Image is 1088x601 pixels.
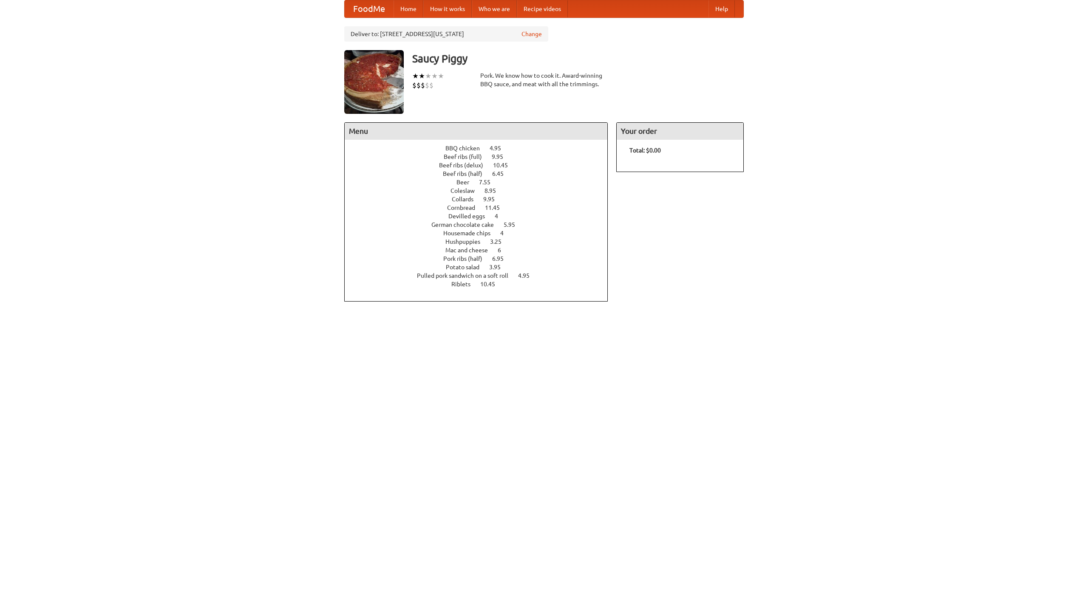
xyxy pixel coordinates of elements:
a: German chocolate cake 5.95 [431,221,531,228]
span: 6.95 [492,255,512,262]
span: Housemade chips [443,230,499,237]
h4: Your order [617,123,743,140]
a: Potato salad 3.95 [446,264,516,271]
b: Total: $0.00 [629,147,661,154]
li: ★ [425,71,431,81]
li: ★ [419,71,425,81]
a: Who we are [472,0,517,17]
span: Pulled pork sandwich on a soft roll [417,272,517,279]
span: German chocolate cake [431,221,502,228]
span: 4.95 [490,145,510,152]
li: $ [425,81,429,90]
a: Pork ribs (half) 6.95 [443,255,519,262]
a: Beef ribs (half) 6.45 [443,170,519,177]
span: 9.95 [483,196,503,203]
span: 10.45 [493,162,516,169]
h4: Menu [345,123,607,140]
img: angular.jpg [344,50,404,114]
div: Pork. We know how to cook it. Award-winning BBQ sauce, and meat with all the trimmings. [480,71,608,88]
a: Help [708,0,735,17]
a: Coleslaw 8.95 [450,187,512,194]
a: Beer 7.55 [456,179,506,186]
span: 3.95 [489,264,509,271]
span: 11.45 [485,204,508,211]
span: BBQ chicken [445,145,488,152]
li: $ [416,81,421,90]
li: ★ [412,71,419,81]
span: 5.95 [504,221,524,228]
span: Riblets [451,281,479,288]
a: BBQ chicken 4.95 [445,145,517,152]
li: $ [412,81,416,90]
span: 6 [498,247,510,254]
span: Mac and cheese [445,247,496,254]
a: Cornbread 11.45 [447,204,516,211]
span: Beer [456,179,478,186]
li: ★ [431,71,438,81]
a: Hushpuppies 3.25 [445,238,517,245]
li: $ [421,81,425,90]
span: 10.45 [480,281,504,288]
span: Beef ribs (delux) [439,162,492,169]
span: Cornbread [447,204,484,211]
a: Riblets 10.45 [451,281,511,288]
span: 8.95 [484,187,504,194]
span: Coleslaw [450,187,483,194]
a: Housemade chips 4 [443,230,519,237]
span: Devilled eggs [448,213,493,220]
span: 7.55 [479,179,499,186]
a: FoodMe [345,0,394,17]
span: 4.95 [518,272,538,279]
span: 6.45 [492,170,512,177]
a: Mac and cheese 6 [445,247,517,254]
span: 9.95 [492,153,512,160]
div: Deliver to: [STREET_ADDRESS][US_STATE] [344,26,548,42]
span: Beef ribs (full) [444,153,490,160]
a: Collards 9.95 [452,196,510,203]
a: Recipe videos [517,0,568,17]
a: How it works [423,0,472,17]
a: Pulled pork sandwich on a soft roll 4.95 [417,272,545,279]
h3: Saucy Piggy [412,50,744,67]
a: Home [394,0,423,17]
a: Change [521,30,542,38]
a: Beef ribs (delux) 10.45 [439,162,524,169]
span: Pork ribs (half) [443,255,491,262]
li: ★ [438,71,444,81]
span: Potato salad [446,264,488,271]
a: Beef ribs (full) 9.95 [444,153,519,160]
a: Devilled eggs 4 [448,213,514,220]
span: 4 [500,230,512,237]
span: 3.25 [490,238,510,245]
span: Collards [452,196,482,203]
span: 4 [495,213,507,220]
span: Hushpuppies [445,238,489,245]
span: Beef ribs (half) [443,170,491,177]
li: $ [429,81,433,90]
